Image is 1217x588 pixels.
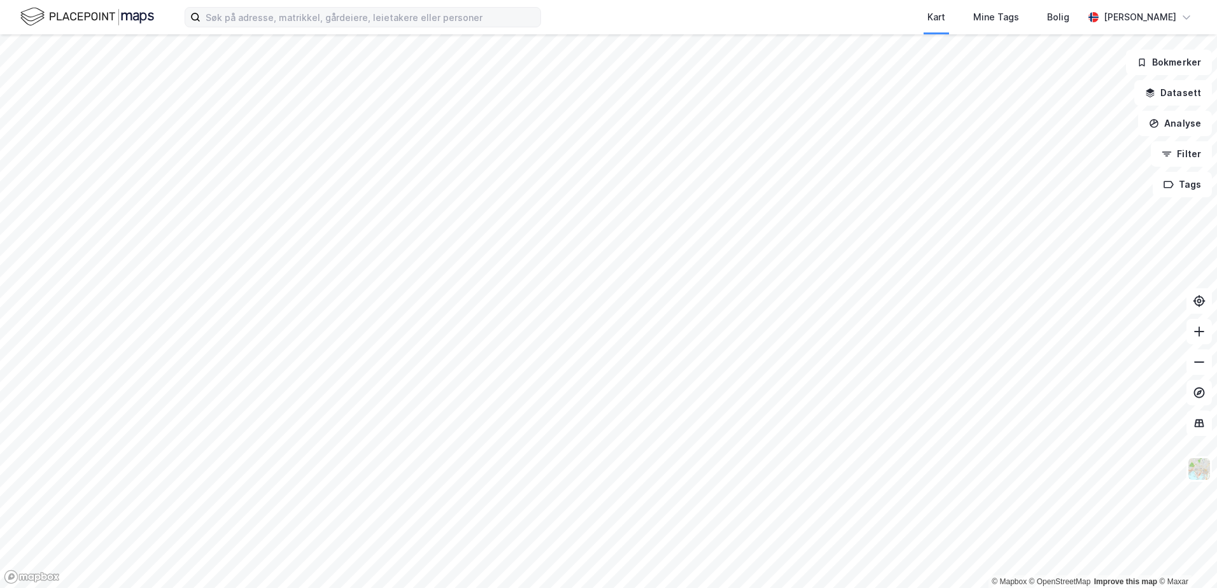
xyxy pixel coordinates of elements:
a: Mapbox homepage [4,570,60,584]
button: Analyse [1138,111,1212,136]
button: Datasett [1134,80,1212,106]
input: Søk på adresse, matrikkel, gårdeiere, leietakere eller personer [200,8,540,27]
a: Improve this map [1094,577,1157,586]
div: Bolig [1047,10,1069,25]
div: Kart [927,10,945,25]
button: Filter [1151,141,1212,167]
img: Z [1187,457,1211,481]
div: [PERSON_NAME] [1104,10,1176,25]
button: Bokmerker [1126,50,1212,75]
button: Tags [1153,172,1212,197]
iframe: Chat Widget [1153,527,1217,588]
a: OpenStreetMap [1029,577,1091,586]
img: logo.f888ab2527a4732fd821a326f86c7f29.svg [20,6,154,28]
div: Mine Tags [973,10,1019,25]
div: Kontrollprogram for chat [1153,527,1217,588]
a: Mapbox [992,577,1027,586]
